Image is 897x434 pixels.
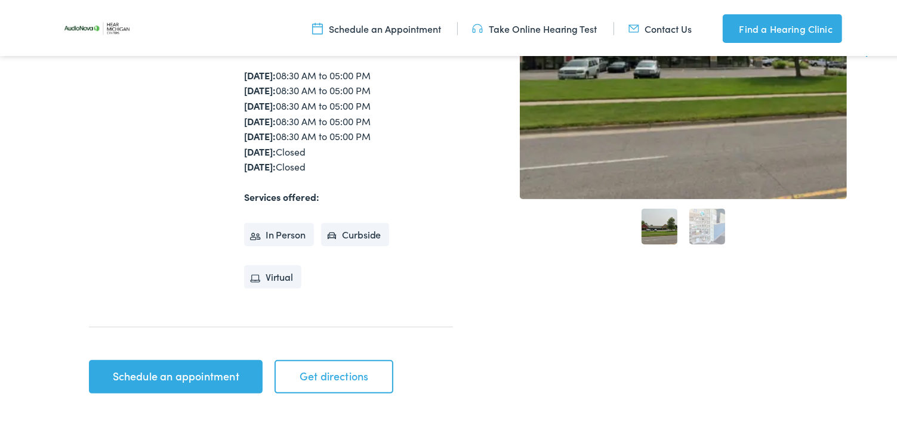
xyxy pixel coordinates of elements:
strong: [DATE]: [244,127,276,140]
a: Schedule an appointment [89,358,263,391]
a: Contact Us [628,20,692,33]
strong: [DATE]: [244,81,276,94]
a: Find a Hearing Clinic [723,12,842,41]
strong: Services offered: [244,188,319,201]
a: Take Online Hearing Test [472,20,597,33]
strong: [DATE]: [244,142,276,156]
strong: [DATE]: [244,97,276,110]
a: 2 [689,206,725,242]
img: utility icon [312,20,323,33]
li: Curbside [321,221,390,244]
img: utility icon [628,20,639,33]
a: 1 [642,206,677,242]
img: utility icon [472,20,483,33]
li: Virtual [244,263,301,287]
strong: [DATE]: [244,112,276,125]
img: utility icon [723,19,733,33]
strong: [DATE]: [244,66,276,79]
a: Schedule an Appointment [312,20,441,33]
li: In Person [244,221,314,244]
div: 08:30 AM to 05:00 PM 08:30 AM to 05:00 PM 08:30 AM to 05:00 PM 08:30 AM to 05:00 PM 08:30 AM to 0... [244,66,453,172]
strong: [DATE]: [244,157,276,170]
a: Get directions [275,358,393,391]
